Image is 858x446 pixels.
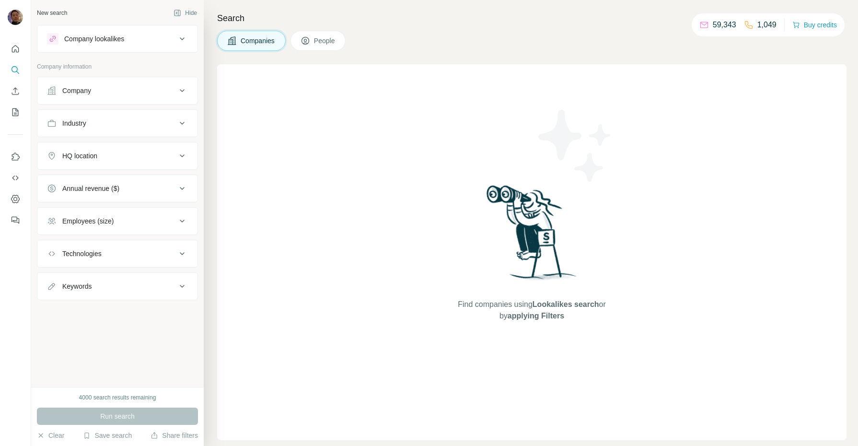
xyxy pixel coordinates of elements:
button: Keywords [37,275,197,298]
button: HQ location [37,144,197,167]
div: Company [62,86,91,95]
button: Technologies [37,242,197,265]
button: Hide [167,6,204,20]
div: Annual revenue ($) [62,184,119,193]
img: Avatar [8,10,23,25]
button: Industry [37,112,197,135]
button: Dashboard [8,190,23,208]
span: applying Filters [508,312,564,320]
p: 59,343 [713,19,736,31]
img: Surfe Illustration - Woman searching with binoculars [482,183,582,290]
button: Clear [37,431,64,440]
div: Keywords [62,282,92,291]
button: Share filters [151,431,198,440]
button: Company [37,79,197,102]
button: Search [8,61,23,79]
button: Save search [83,431,132,440]
div: New search [37,9,67,17]
button: My lists [8,104,23,121]
button: Feedback [8,211,23,229]
div: 4000 search results remaining [79,393,156,402]
span: Find companies using or by [455,299,608,322]
button: Employees (size) [37,210,197,233]
button: Enrich CSV [8,82,23,100]
button: Buy credits [792,18,837,32]
img: Surfe Illustration - Stars [532,103,618,189]
div: Technologies [62,249,102,258]
div: Employees (size) [62,216,114,226]
p: 1,049 [757,19,777,31]
div: HQ location [62,151,97,161]
h4: Search [217,12,846,25]
button: Use Surfe on LinkedIn [8,148,23,165]
span: Lookalikes search [533,300,599,308]
span: Companies [241,36,276,46]
button: Use Surfe API [8,169,23,187]
button: Company lookalikes [37,27,197,50]
div: Industry [62,118,86,128]
span: People [314,36,336,46]
p: Company information [37,62,198,71]
button: Annual revenue ($) [37,177,197,200]
div: Company lookalikes [64,34,124,44]
button: Quick start [8,40,23,58]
